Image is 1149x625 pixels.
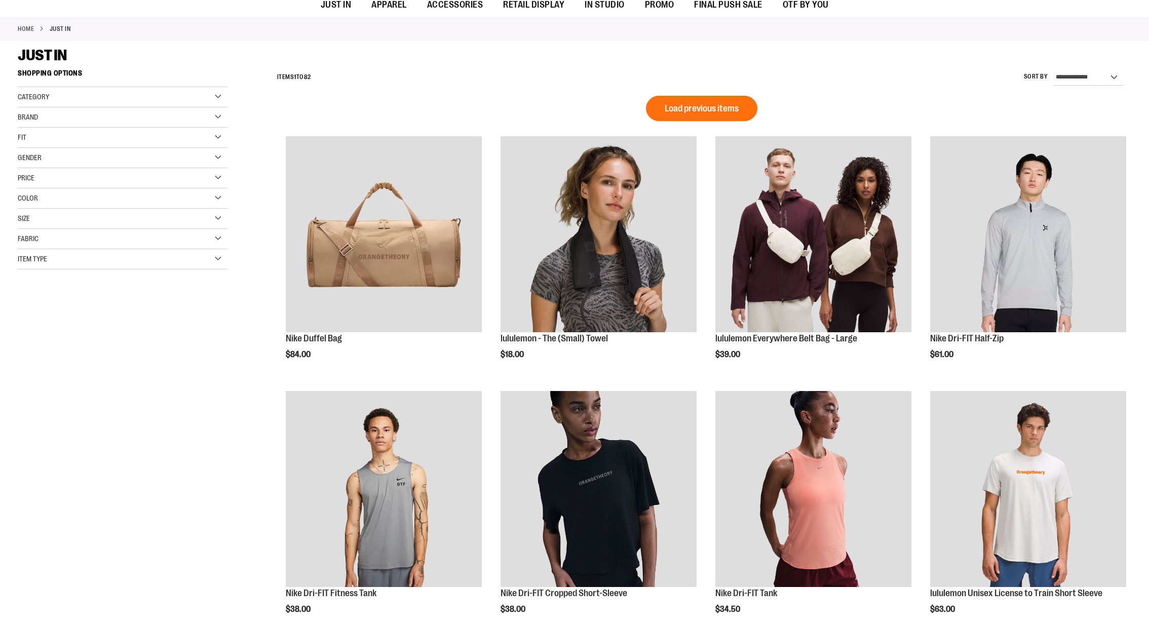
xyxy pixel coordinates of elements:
span: $18.00 [501,350,525,359]
span: JUST IN [18,47,67,64]
span: $39.00 [715,350,742,359]
a: lululemon Everywhere Belt Bag - Large [715,136,911,334]
a: Nike Dri-FIT Cropped Short-Sleeve [501,391,697,589]
span: $38.00 [501,605,527,614]
span: Color [18,194,38,202]
div: product [281,131,487,385]
a: Nike Duffel Bag [286,136,482,334]
span: Category [18,93,49,101]
img: lululemon Everywhere Belt Bag - Large [715,136,911,332]
div: product [710,131,916,385]
img: Nike Dri-FIT Fitness Tank [286,391,482,587]
a: Nike Dri-FIT Half-Zip [930,333,1004,343]
a: Nike Dri-FIT Fitness Tank [286,391,482,589]
span: $61.00 [930,350,955,359]
a: Nike Dri-FIT Cropped Short-Sleeve [501,588,627,598]
a: lululemon Unisex License to Train Short Sleeve [930,588,1102,598]
img: Nike Duffel Bag [286,136,482,332]
a: Nike Dri-FIT Tank [715,391,911,589]
span: Load previous items [665,103,739,113]
h2: Items to [277,69,311,85]
span: 82 [304,73,311,81]
a: Nike Dri-FIT Half-Zip [930,136,1126,334]
img: lululemon - The (Small) Towel [501,136,697,332]
a: Nike Dri-FIT Tank [715,588,777,598]
img: Nike Dri-FIT Tank [715,391,911,587]
a: Nike Duffel Bag [286,333,342,343]
a: Home [18,24,34,33]
span: $34.50 [715,605,742,614]
button: Load previous items [646,96,757,121]
span: Fit [18,133,26,141]
span: Size [18,214,30,222]
span: Fabric [18,235,39,243]
a: Nike Dri-FIT Fitness Tank [286,588,376,598]
span: $84.00 [286,350,312,359]
label: Sort By [1024,72,1048,81]
a: lululemon - The (Small) Towel [501,333,608,343]
span: $63.00 [930,605,956,614]
span: $38.00 [286,605,312,614]
span: Price [18,174,34,182]
img: Nike Dri-FIT Cropped Short-Sleeve [501,391,697,587]
img: Nike Dri-FIT Half-Zip [930,136,1126,332]
a: lululemon - The (Small) Towel [501,136,697,334]
a: lululemon Everywhere Belt Bag - Large [715,333,857,343]
a: lululemon Unisex License to Train Short Sleeve [930,391,1126,589]
div: product [925,131,1131,385]
span: 1 [294,73,296,81]
div: product [495,131,702,385]
span: Item Type [18,255,47,263]
img: lululemon Unisex License to Train Short Sleeve [930,391,1126,587]
strong: Shopping Options [18,64,227,87]
span: Brand [18,113,38,121]
strong: JUST IN [50,24,71,33]
span: Gender [18,153,42,162]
